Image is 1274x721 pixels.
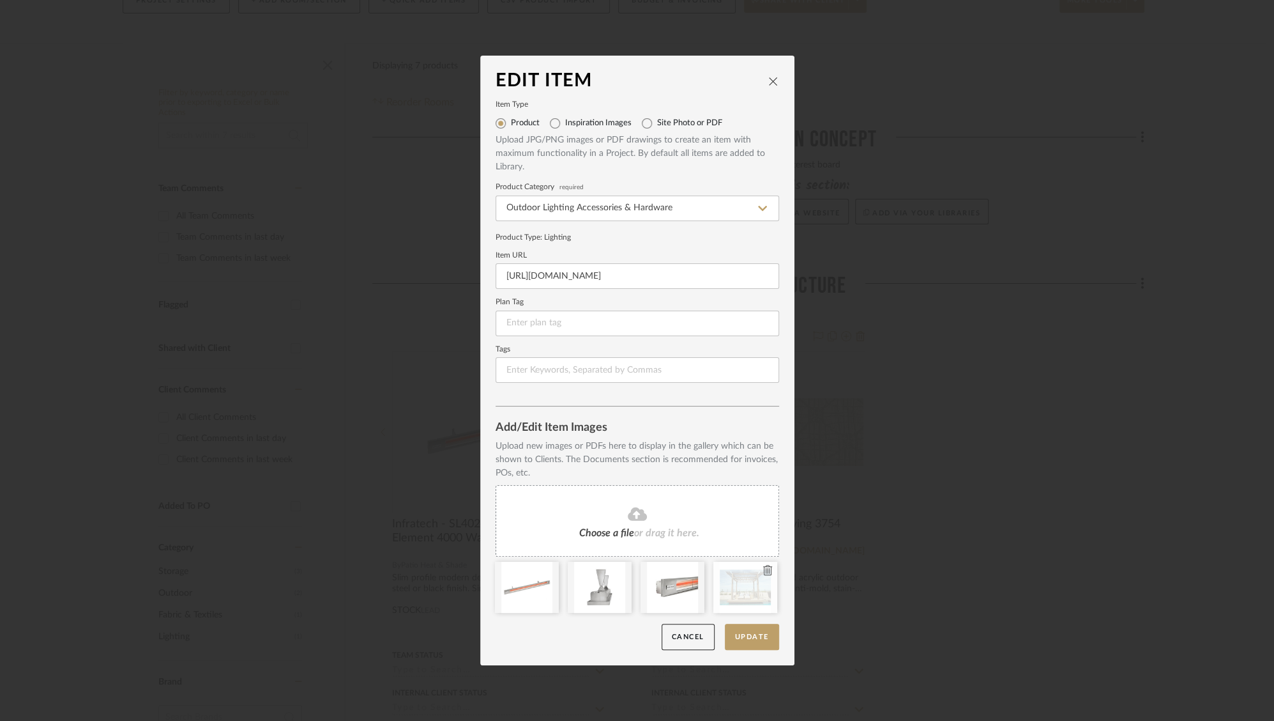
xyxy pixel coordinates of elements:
button: close [768,75,779,87]
mat-radio-group: Select item type [496,113,779,134]
label: Product Category [496,184,779,190]
label: Product [511,118,540,128]
label: Item Type [496,102,779,108]
div: Product Type [496,231,779,243]
input: Type a category to search and select [496,196,779,221]
span: Choose a file [579,528,634,538]
label: Tags [496,346,779,353]
div: Upload JPG/PNG images or PDF drawings to create an item with maximum functionality in a Project. ... [496,134,779,174]
button: Update [725,624,779,650]
input: Enter URL [496,263,779,289]
label: Inspiration Images [565,118,632,128]
span: or drag it here. [634,528,699,538]
label: Plan Tag [496,299,779,306]
label: Site Photo or PDF [657,118,722,128]
span: required [559,185,584,190]
label: Item URL [496,252,779,259]
button: Cancel [662,624,715,650]
div: Edit Item [496,71,768,91]
div: Upload new images or PDFs here to display in the gallery which can be shown to Clients. The Docum... [496,440,779,480]
input: Enter Keywords, Separated by Commas [496,357,779,383]
input: Enter plan tag [496,311,779,336]
span: : Lighting [540,233,571,241]
div: Add/Edit Item Images [496,422,779,435]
